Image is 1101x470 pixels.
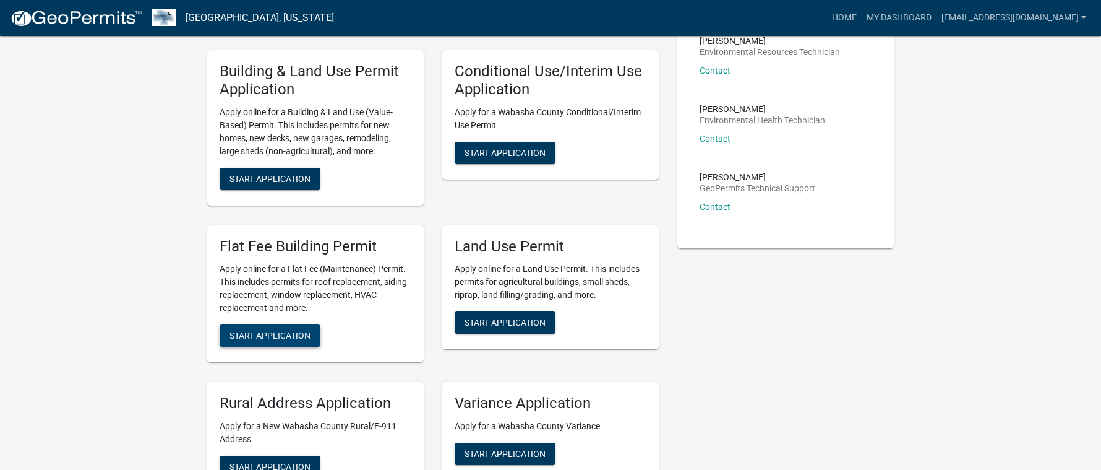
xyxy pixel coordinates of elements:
button: Start Application [220,324,320,347]
a: My Dashboard [862,6,936,30]
p: Apply online for a Land Use Permit. This includes permits for agricultural buildings, small sheds... [455,263,646,302]
h5: Land Use Permit [455,238,646,256]
span: Start Application [465,449,546,459]
a: Home [827,6,862,30]
a: Contact [700,134,730,144]
h5: Building & Land Use Permit Application [220,63,411,98]
p: Apply online for a Building & Land Use (Value-Based) Permit. This includes permits for new homes,... [220,106,411,158]
h5: Variance Application [455,394,646,412]
button: Start Application [455,443,555,465]
a: [GEOGRAPHIC_DATA], [US_STATE] [186,7,334,28]
button: Start Application [455,142,555,164]
span: Start Application [229,331,311,341]
p: GeoPermits Technical Support [700,184,815,193]
button: Start Application [455,311,555,334]
p: Apply for a Wabasha County Variance [455,420,646,433]
p: Apply for a Wabasha County Conditional/Interim Use Permit [455,106,646,132]
p: [PERSON_NAME] [700,105,825,113]
p: Environmental Health Technician [700,116,825,124]
span: Start Application [465,318,546,328]
button: Start Application [220,168,320,190]
p: Apply online for a Flat Fee (Maintenance) Permit. This includes permits for roof replacement, sid... [220,263,411,315]
p: [PERSON_NAME] [700,173,815,181]
span: Start Application [465,147,546,157]
p: Environmental Resources Technician [700,48,840,56]
a: Contact [700,202,730,212]
img: Wabasha County, Minnesota [152,9,176,26]
a: [EMAIL_ADDRESS][DOMAIN_NAME] [936,6,1091,30]
h5: Flat Fee Building Permit [220,238,411,256]
p: [PERSON_NAME] [700,37,840,45]
p: Apply for a New Wabasha County Rural/E-911 Address [220,420,411,446]
h5: Conditional Use/Interim Use Application [455,63,646,98]
h5: Rural Address Application [220,394,411,412]
a: Contact [700,66,730,76]
span: Start Application [229,173,311,183]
